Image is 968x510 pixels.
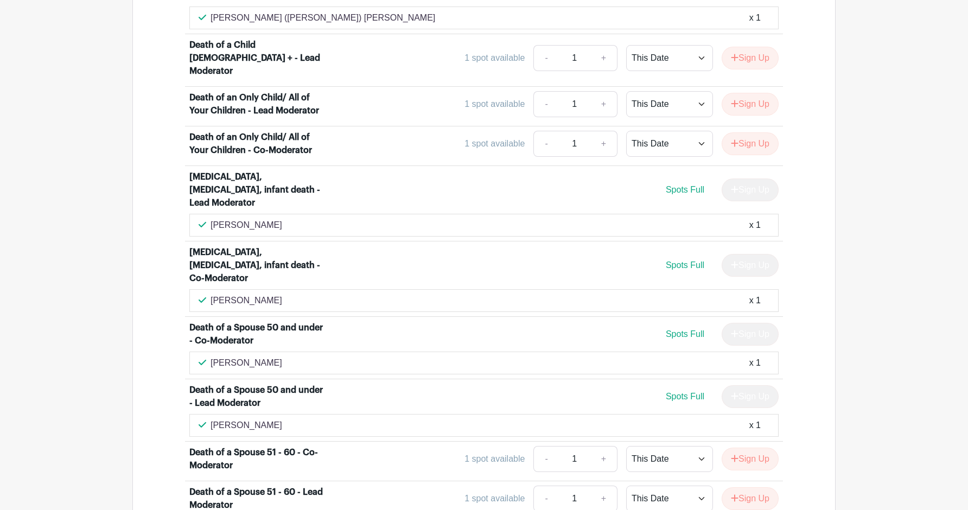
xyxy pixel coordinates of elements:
p: [PERSON_NAME] [211,419,282,432]
div: 1 spot available [464,492,525,505]
div: 1 spot available [464,452,525,466]
div: x 1 [749,356,761,369]
p: [PERSON_NAME] ([PERSON_NAME]) [PERSON_NAME] [211,11,435,24]
a: - [533,446,558,472]
div: [MEDICAL_DATA], [MEDICAL_DATA], infant death - Co-Moderator [189,246,324,285]
span: Spots Full [666,329,704,339]
p: [PERSON_NAME] [211,356,282,369]
a: + [590,131,617,157]
div: x 1 [749,419,761,432]
p: [PERSON_NAME] [211,219,282,232]
div: Death of a Spouse 50 and under - Lead Moderator [189,384,324,410]
a: + [590,446,617,472]
a: - [533,91,558,117]
p: [PERSON_NAME] [211,294,282,307]
button: Sign Up [722,93,779,116]
a: - [533,45,558,71]
div: Death of an Only Child/ All of Your Children - Co-Moderator [189,131,324,157]
span: Spots Full [666,392,704,401]
button: Sign Up [722,487,779,510]
a: + [590,45,617,71]
div: 1 spot available [464,98,525,111]
div: x 1 [749,219,761,232]
div: [MEDICAL_DATA], [MEDICAL_DATA], infant death - Lead Moderator [189,170,324,209]
div: x 1 [749,294,761,307]
button: Sign Up [722,132,779,155]
button: Sign Up [722,47,779,69]
a: + [590,91,617,117]
div: 1 spot available [464,52,525,65]
a: - [533,131,558,157]
div: Death of an Only Child/ All of Your Children - Lead Moderator [189,91,324,117]
span: Spots Full [666,185,704,194]
div: Death of a Spouse 50 and under - Co-Moderator [189,321,324,347]
div: x 1 [749,11,761,24]
button: Sign Up [722,448,779,470]
div: Death of a Child [DEMOGRAPHIC_DATA] + - Lead Moderator [189,39,324,78]
div: Death of a Spouse 51 - 60 - Co-Moderator [189,446,324,472]
span: Spots Full [666,260,704,270]
div: 1 spot available [464,137,525,150]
